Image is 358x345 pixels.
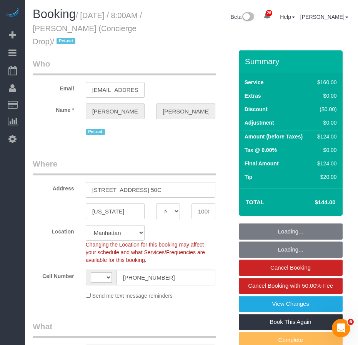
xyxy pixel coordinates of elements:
[86,103,145,119] input: First Name
[280,14,295,20] a: Help
[314,173,336,181] div: $20.00
[245,160,279,167] label: Final Amount
[33,321,216,338] legend: What
[5,8,20,18] img: Automaid Logo
[300,14,348,20] a: [PERSON_NAME]
[156,103,215,119] input: Last Name
[245,78,264,86] label: Service
[231,14,255,20] a: Beta
[33,58,216,75] legend: Who
[27,270,80,280] label: Cell Number
[246,199,265,205] strong: Total
[314,105,336,113] div: ($0.00)
[239,314,343,330] a: Book This Again
[314,133,336,140] div: $124.00
[245,173,253,181] label: Tip
[33,158,216,175] legend: Where
[239,296,343,312] a: View Changes
[245,146,277,154] label: Tax @ 0.00%
[27,82,80,92] label: Email
[57,38,76,44] span: Pet-cat
[332,319,350,337] iframe: Intercom live chat
[245,133,303,140] label: Amount (before Taxes)
[266,10,272,16] span: 26
[245,119,274,127] label: Adjustment
[245,105,268,113] label: Discount
[86,242,205,263] span: Changing the Location for this booking may affect your schedule and what Services/Frequencies are...
[260,8,275,25] a: 26
[314,119,336,127] div: $0.00
[52,37,78,46] span: /
[314,160,336,167] div: $124.00
[241,12,254,22] img: New interface
[248,282,333,289] span: Cancel Booking with 50.00% Fee
[239,278,343,294] a: Cancel Booking with 50.00% Fee
[314,92,336,100] div: $0.00
[245,57,339,66] h3: Summary
[239,260,343,276] a: Cancel Booking
[117,270,215,285] input: Cell Number
[191,203,215,219] input: Zip Code
[86,203,145,219] input: City
[33,11,142,46] small: / [DATE] / 8:00AM / [PERSON_NAME] (Concierge Drop)
[27,225,80,235] label: Location
[86,82,145,98] input: Email
[33,7,76,21] span: Booking
[291,199,335,206] h4: $144.00
[314,146,336,154] div: $0.00
[27,182,80,192] label: Address
[92,293,173,299] span: Send me text message reminders
[27,103,80,114] label: Name *
[314,78,336,86] div: $160.00
[245,92,261,100] label: Extras
[348,319,354,325] span: 6
[86,129,105,135] span: Pet-cat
